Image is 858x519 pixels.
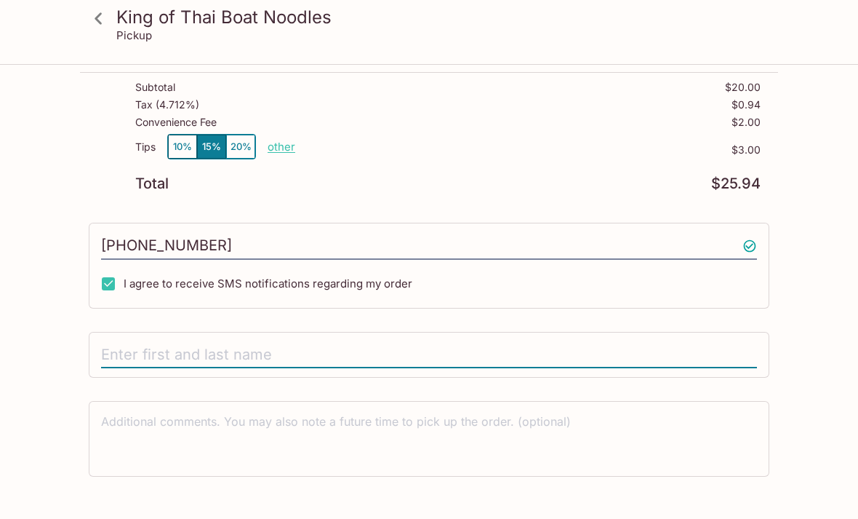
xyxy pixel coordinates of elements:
[135,99,199,111] p: Tax ( 4.712% )
[731,116,761,128] p: $2.00
[124,277,412,290] span: I agree to receive SMS notifications regarding my order
[226,135,255,159] button: 20%
[135,116,217,128] p: Convenience Fee
[135,177,169,191] p: Total
[101,232,757,260] input: Enter phone number
[168,135,197,159] button: 10%
[711,177,761,191] p: $25.94
[725,82,761,93] p: $20.00
[135,141,156,153] p: Tips
[101,341,757,369] input: Enter first and last name
[268,140,295,154] button: other
[197,135,226,159] button: 15%
[295,144,761,156] p: $3.00
[135,82,175,93] p: Subtotal
[116,6,766,28] h3: King of Thai Boat Noodles
[731,99,761,111] p: $0.94
[116,28,152,42] p: Pickup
